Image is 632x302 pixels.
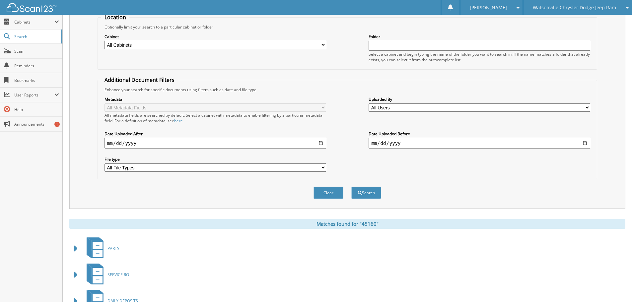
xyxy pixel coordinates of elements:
span: PARTS [107,246,119,251]
span: Help [14,107,59,112]
legend: Location [101,14,129,21]
img: scan123-logo-white.svg [7,3,56,12]
span: Scan [14,48,59,54]
label: Cabinet [105,34,326,39]
span: Bookmarks [14,78,59,83]
label: File type [105,156,326,162]
label: Folder [369,34,590,39]
label: Date Uploaded After [105,131,326,137]
a: SERVICE RO [83,262,129,288]
legend: Additional Document Filters [101,76,178,84]
span: Search [14,34,58,39]
div: Select a cabinet and begin typing the name of the folder you want to search in. If the name match... [369,51,590,63]
label: Uploaded By [369,96,590,102]
input: end [369,138,590,149]
a: here [174,118,183,124]
span: User Reports [14,92,54,98]
span: Watsonville Chrysler Dodge Jeep Ram [533,6,616,10]
span: Reminders [14,63,59,69]
div: All metadata fields are searched by default. Select a cabinet with metadata to enable filtering b... [105,112,326,124]
label: Metadata [105,96,326,102]
div: Matches found for "45160" [69,219,625,229]
span: [PERSON_NAME] [470,6,507,10]
button: Search [351,187,381,199]
div: Optionally limit your search to a particular cabinet or folder [101,24,594,30]
button: Clear [314,187,343,199]
a: PARTS [83,235,119,262]
label: Date Uploaded Before [369,131,590,137]
div: Enhance your search for specific documents using filters such as date and file type. [101,87,594,92]
input: start [105,138,326,149]
span: SERVICE RO [107,272,129,277]
div: 1 [54,122,60,127]
span: Cabinets [14,19,54,25]
span: Announcements [14,121,59,127]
